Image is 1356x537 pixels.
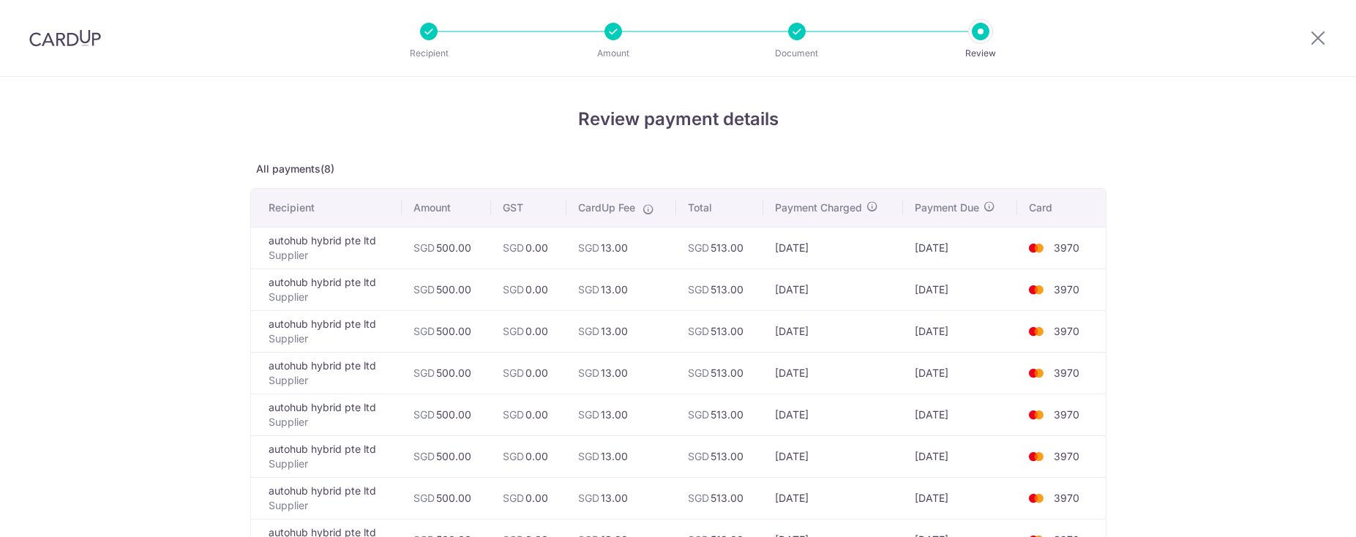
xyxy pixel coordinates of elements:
td: [DATE] [763,310,903,352]
td: [DATE] [903,352,1017,394]
td: 500.00 [402,310,491,352]
span: SGD [413,367,435,379]
td: [DATE] [763,477,903,519]
td: 13.00 [566,227,676,268]
td: 13.00 [566,352,676,394]
td: 513.00 [676,394,763,435]
td: [DATE] [763,435,903,477]
td: 0.00 [491,227,567,268]
img: <span class="translation_missing" title="translation missing: en.account_steps.new_confirm_form.b... [1022,281,1051,298]
img: <span class="translation_missing" title="translation missing: en.account_steps.new_confirm_form.b... [1022,323,1051,340]
span: SGD [578,492,599,504]
p: Supplier [269,248,390,263]
span: 3970 [1054,408,1079,421]
span: Payment Charged [775,200,862,215]
td: autohub hybrid pte ltd [251,477,402,519]
span: SGD [578,408,599,421]
p: Supplier [269,457,390,471]
td: 513.00 [676,435,763,477]
span: SGD [413,492,435,504]
p: Supplier [269,373,390,388]
p: Document [743,46,851,61]
td: [DATE] [763,227,903,268]
td: 500.00 [402,435,491,477]
th: Amount [402,189,491,227]
span: SGD [578,283,599,296]
p: Supplier [269,498,390,513]
td: autohub hybrid pte ltd [251,394,402,435]
td: 13.00 [566,435,676,477]
td: autohub hybrid pte ltd [251,352,402,394]
td: [DATE] [763,394,903,435]
h4: Review payment details [250,106,1106,132]
p: Supplier [269,415,390,429]
td: 0.00 [491,310,567,352]
span: 3970 [1054,283,1079,296]
p: Supplier [269,290,390,304]
span: SGD [413,325,435,337]
span: SGD [413,408,435,421]
span: SGD [413,283,435,296]
img: CardUp [29,29,101,47]
span: SGD [688,367,709,379]
span: SGD [578,450,599,462]
td: [DATE] [763,352,903,394]
p: Supplier [269,331,390,346]
span: SGD [688,283,709,296]
p: Recipient [375,46,483,61]
span: 3970 [1054,325,1079,337]
span: SGD [578,325,599,337]
p: All payments(8) [250,162,1106,176]
td: [DATE] [763,268,903,310]
span: SGD [688,241,709,254]
td: autohub hybrid pte ltd [251,227,402,268]
td: 513.00 [676,227,763,268]
span: 3970 [1054,450,1079,462]
td: 0.00 [491,435,567,477]
span: SGD [413,450,435,462]
span: SGD [503,283,524,296]
td: [DATE] [903,310,1017,352]
td: [DATE] [903,394,1017,435]
span: SGD [688,450,709,462]
img: <span class="translation_missing" title="translation missing: en.account_steps.new_confirm_form.b... [1022,239,1051,257]
span: SGD [503,492,524,504]
td: 500.00 [402,352,491,394]
td: 500.00 [402,477,491,519]
span: SGD [688,325,709,337]
p: Amount [559,46,667,61]
td: [DATE] [903,435,1017,477]
td: autohub hybrid pte ltd [251,268,402,310]
span: CardUp Fee [578,200,635,215]
span: SGD [503,325,524,337]
td: 500.00 [402,227,491,268]
img: <span class="translation_missing" title="translation missing: en.account_steps.new_confirm_form.b... [1022,448,1051,465]
img: <span class="translation_missing" title="translation missing: en.account_steps.new_confirm_form.b... [1022,489,1051,507]
span: SGD [688,492,709,504]
img: <span class="translation_missing" title="translation missing: en.account_steps.new_confirm_form.b... [1022,364,1051,382]
img: <span class="translation_missing" title="translation missing: en.account_steps.new_confirm_form.b... [1022,406,1051,424]
span: 3970 [1054,241,1079,254]
td: 500.00 [402,268,491,310]
td: [DATE] [903,477,1017,519]
span: SGD [503,408,524,421]
td: [DATE] [903,227,1017,268]
td: 513.00 [676,352,763,394]
td: autohub hybrid pte ltd [251,435,402,477]
td: 13.00 [566,394,676,435]
span: Payment Due [915,200,979,215]
td: 513.00 [676,477,763,519]
p: Review [926,46,1035,61]
span: SGD [578,367,599,379]
td: 13.00 [566,310,676,352]
span: 3970 [1054,367,1079,379]
span: SGD [503,367,524,379]
th: GST [491,189,567,227]
td: 0.00 [491,352,567,394]
td: 13.00 [566,477,676,519]
span: 3970 [1054,492,1079,504]
td: 513.00 [676,268,763,310]
td: 500.00 [402,394,491,435]
td: 513.00 [676,310,763,352]
th: Card [1017,189,1105,227]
